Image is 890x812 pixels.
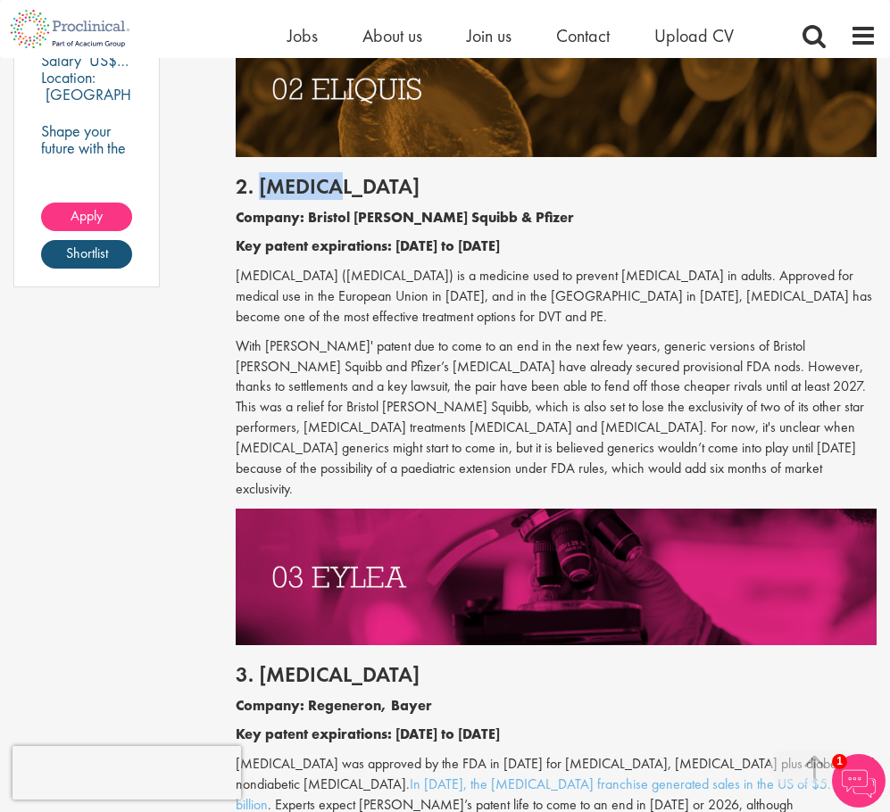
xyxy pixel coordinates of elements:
[236,725,500,743] b: Key patent expirations: [DATE] to [DATE]
[236,509,877,646] img: Drugs with patents due to expire Eylea
[287,24,318,47] a: Jobs
[89,50,324,70] p: US$210000 - US$214900 per annum
[832,754,886,808] img: Chatbot
[41,240,132,269] a: Shortlist
[832,754,847,769] span: 1
[41,203,132,231] a: Apply
[12,746,241,800] iframe: reCAPTCHA
[236,663,877,686] h2: 3. [MEDICAL_DATA]
[467,24,512,47] a: Join us
[236,21,877,158] img: Drugs with patents due to expire Eliquis
[236,266,877,327] p: [MEDICAL_DATA] ([MEDICAL_DATA]) is a medicine used to prevent [MEDICAL_DATA] in adults. Approved ...
[236,208,574,227] b: Company: Bristol [PERSON_NAME] Squibb & Pfizer
[654,24,734,47] a: Upload CV
[236,696,432,715] b: Company: Regeneron, Bayer
[41,67,96,87] span: Location:
[236,336,877,500] p: With [PERSON_NAME]' patent due to come to an end in the next few years, generic versions of Brist...
[362,24,422,47] a: About us
[71,206,103,225] span: Apply
[41,50,81,70] span: Salary
[41,84,197,121] p: [GEOGRAPHIC_DATA], [GEOGRAPHIC_DATA]
[236,175,877,198] h2: 2. [MEDICAL_DATA]
[236,236,500,255] b: Key patent expirations: [DATE] to [DATE]
[41,122,132,292] p: Shape your future with the freedom to work where you thrive! Join our client with this Director p...
[556,24,610,47] a: Contact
